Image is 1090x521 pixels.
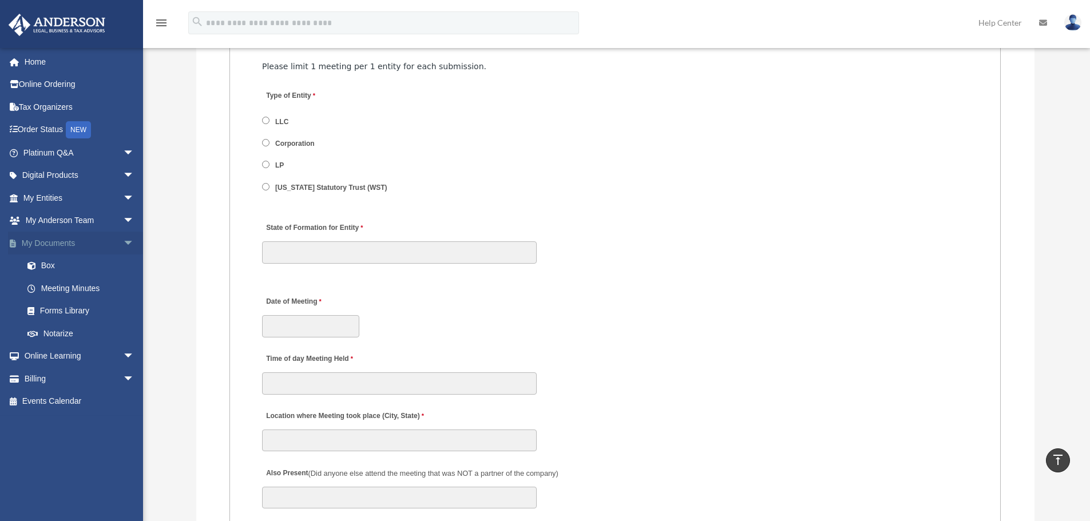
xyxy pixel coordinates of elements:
[1051,453,1065,467] i: vertical_align_top
[16,277,146,300] a: Meeting Minutes
[272,182,391,193] label: [US_STATE] Statutory Trust (WST)
[8,73,152,96] a: Online Ordering
[123,345,146,368] span: arrow_drop_down
[1046,448,1070,472] a: vertical_align_top
[16,254,152,277] a: Box
[8,345,152,368] a: Online Learningarrow_drop_down
[272,139,319,149] label: Corporation
[8,164,152,187] a: Digital Productsarrow_drop_down
[8,118,152,142] a: Order StatusNEW
[154,16,168,30] i: menu
[123,186,146,210] span: arrow_drop_down
[123,164,146,188] span: arrow_drop_down
[8,50,152,73] a: Home
[272,161,288,171] label: LP
[262,221,366,236] label: State of Formation for Entity
[262,466,561,481] label: Also Present
[8,141,152,164] a: Platinum Q&Aarrow_drop_down
[123,141,146,165] span: arrow_drop_down
[8,232,152,254] a: My Documentsarrow_drop_down
[66,121,91,138] div: NEW
[191,15,204,28] i: search
[8,186,152,209] a: My Entitiesarrow_drop_down
[16,322,152,345] a: Notarize
[8,390,152,413] a: Events Calendar
[8,367,152,390] a: Billingarrow_drop_down
[154,20,168,30] a: menu
[8,209,152,232] a: My Anderson Teamarrow_drop_down
[123,367,146,391] span: arrow_drop_down
[1064,14,1081,31] img: User Pic
[16,300,152,323] a: Forms Library
[8,96,152,118] a: Tax Organizers
[262,62,486,71] span: Please limit 1 meeting per 1 entity for each submission.
[262,295,371,310] label: Date of Meeting
[272,117,293,127] label: LLC
[308,469,558,478] span: (Did anyone else attend the meeting that was NOT a partner of the company)
[262,89,371,104] label: Type of Entity
[5,14,109,36] img: Anderson Advisors Platinum Portal
[123,209,146,233] span: arrow_drop_down
[262,352,371,367] label: Time of day Meeting Held
[262,409,427,424] label: Location where Meeting took place (City, State)
[123,232,146,255] span: arrow_drop_down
